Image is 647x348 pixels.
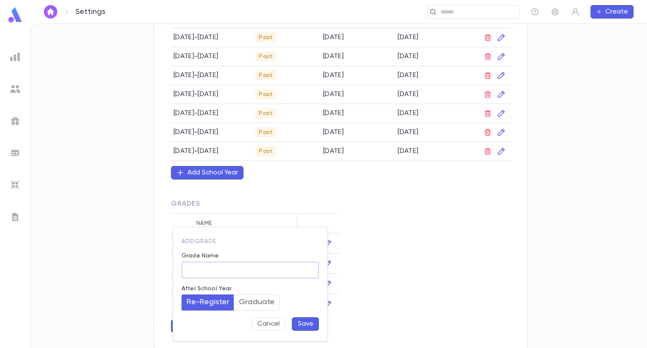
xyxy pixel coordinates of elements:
[292,317,319,331] button: Save
[234,294,280,311] button: Graduate
[182,252,219,259] label: Grade Name
[182,285,319,292] label: After School Year
[182,294,234,311] button: Re-Register
[182,238,217,244] span: Add Grade
[252,317,285,331] button: Cancel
